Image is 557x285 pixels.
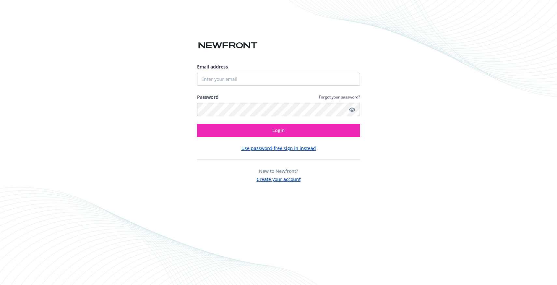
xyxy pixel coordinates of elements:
input: Enter your email [197,73,360,86]
a: Forgot your password? [319,94,360,100]
input: Enter your password [197,103,360,116]
button: Login [197,124,360,137]
span: New to Newfront? [259,168,298,174]
span: Login [272,127,285,133]
button: Create your account [257,174,301,183]
span: Email address [197,64,228,70]
a: Show password [348,106,356,113]
button: Use password-free sign in instead [241,145,316,152]
img: Newfront logo [197,40,259,51]
label: Password [197,94,219,100]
